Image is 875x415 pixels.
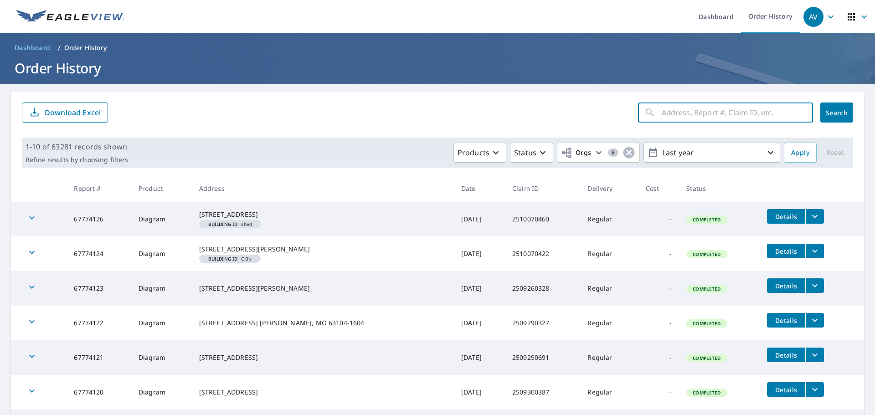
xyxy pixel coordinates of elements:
[454,175,505,202] th: Date
[805,313,824,328] button: filesDropdownBtn-67774122
[208,256,238,261] em: Building ID
[767,313,805,328] button: detailsBtn-67774122
[67,271,131,306] td: 67774123
[687,251,726,257] span: Completed
[772,385,800,394] span: Details
[67,375,131,410] td: 67774120
[11,41,864,55] nav: breadcrumb
[687,320,726,327] span: Completed
[643,143,780,163] button: Last year
[638,175,679,202] th: Cost
[803,7,824,27] div: AV
[505,340,580,375] td: 2509290691
[805,348,824,362] button: filesDropdownBtn-67774121
[557,143,640,163] button: Orgs6
[454,236,505,271] td: [DATE]
[638,271,679,306] td: -
[45,108,101,118] p: Download Excel
[580,202,638,236] td: Regular
[505,175,580,202] th: Claim ID
[16,10,124,24] img: EV Logo
[580,175,638,202] th: Delivery
[58,42,61,53] li: /
[805,278,824,293] button: filesDropdownBtn-67774123
[26,156,128,164] p: Refine results by choosing filters
[131,271,192,306] td: Diagram
[687,355,726,361] span: Completed
[458,147,489,158] p: Products
[772,247,800,256] span: Details
[505,306,580,340] td: 2509290327
[638,306,679,340] td: -
[805,382,824,397] button: filesDropdownBtn-67774120
[784,143,817,163] button: Apply
[580,271,638,306] td: Regular
[805,209,824,224] button: filesDropdownBtn-67774126
[767,278,805,293] button: detailsBtn-67774123
[772,316,800,325] span: Details
[208,222,238,226] em: Building ID
[687,286,726,292] span: Completed
[772,351,800,359] span: Details
[131,202,192,236] td: Diagram
[679,175,760,202] th: Status
[505,271,580,306] td: 2509260328
[199,245,447,254] div: [STREET_ADDRESS][PERSON_NAME]
[199,284,447,293] div: [STREET_ADDRESS][PERSON_NAME]
[131,236,192,271] td: Diagram
[514,147,536,158] p: Status
[505,202,580,236] td: 2510070460
[67,175,131,202] th: Report #
[199,388,447,397] div: [STREET_ADDRESS]
[454,271,505,306] td: [DATE]
[131,306,192,340] td: Diagram
[131,175,192,202] th: Product
[505,375,580,410] td: 2509300387
[64,43,107,52] p: Order History
[580,306,638,340] td: Regular
[638,340,679,375] td: -
[580,375,638,410] td: Regular
[454,306,505,340] td: [DATE]
[510,143,553,163] button: Status
[454,375,505,410] td: [DATE]
[131,340,192,375] td: Diagram
[580,236,638,271] td: Regular
[767,244,805,258] button: detailsBtn-67774124
[11,41,54,55] a: Dashboard
[453,143,506,163] button: Products
[199,353,447,362] div: [STREET_ADDRESS]
[687,389,726,396] span: Completed
[580,340,638,375] td: Regular
[192,175,454,202] th: Address
[454,202,505,236] td: [DATE]
[828,108,846,117] span: Search
[131,375,192,410] td: Diagram
[791,147,809,159] span: Apply
[608,149,618,156] span: 6
[203,222,257,226] span: shed
[67,236,131,271] td: 67774124
[638,236,679,271] td: -
[687,216,726,223] span: Completed
[767,348,805,362] button: detailsBtn-67774121
[67,306,131,340] td: 67774122
[820,102,853,123] button: Search
[67,202,131,236] td: 67774126
[638,375,679,410] td: -
[805,244,824,258] button: filesDropdownBtn-67774124
[659,145,765,161] p: Last year
[505,236,580,271] td: 2510070422
[662,100,813,125] input: Address, Report #, Claim ID, etc.
[67,340,131,375] td: 67774121
[767,209,805,224] button: detailsBtn-67774126
[772,212,800,221] span: Details
[22,102,108,123] button: Download Excel
[203,256,257,261] span: OB's
[561,147,592,159] span: Orgs
[199,210,447,219] div: [STREET_ADDRESS]
[199,318,447,328] div: [STREET_ADDRESS] [PERSON_NAME], MO 63104-1604
[638,202,679,236] td: -
[772,282,800,290] span: Details
[454,340,505,375] td: [DATE]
